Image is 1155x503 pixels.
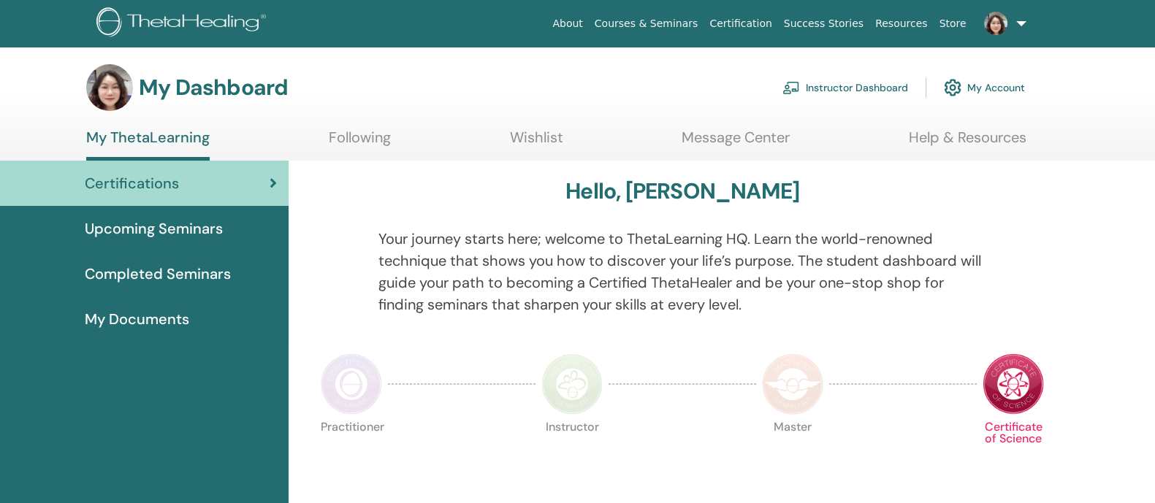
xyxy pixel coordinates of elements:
[510,128,563,157] a: Wishlist
[984,12,1007,35] img: default.jpg
[85,172,179,194] span: Certifications
[321,353,382,415] img: Practitioner
[704,10,777,37] a: Certification
[983,421,1044,483] p: Certificate of Science
[944,72,1025,104] a: My Account
[85,218,223,239] span: Upcoming Seminars
[541,353,603,415] img: Instructor
[934,10,972,37] a: Store
[782,72,908,104] a: Instructor Dashboard
[378,228,987,315] p: Your journey starts here; welcome to ThetaLearning HQ. Learn the world-renowned technique that sh...
[546,10,588,37] a: About
[983,353,1044,415] img: Certificate of Science
[778,10,869,37] a: Success Stories
[96,7,271,40] img: logo.png
[782,81,800,94] img: chalkboard-teacher.svg
[944,75,961,100] img: cog.svg
[762,353,823,415] img: Master
[565,178,799,204] h3: Hello, [PERSON_NAME]
[682,128,790,157] a: Message Center
[86,128,210,161] a: My ThetaLearning
[589,10,704,37] a: Courses & Seminars
[86,64,133,111] img: default.jpg
[329,128,391,157] a: Following
[139,74,288,101] h3: My Dashboard
[85,308,189,330] span: My Documents
[869,10,934,37] a: Resources
[762,421,823,483] p: Master
[541,421,603,483] p: Instructor
[85,263,231,285] span: Completed Seminars
[909,128,1026,157] a: Help & Resources
[321,421,382,483] p: Practitioner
